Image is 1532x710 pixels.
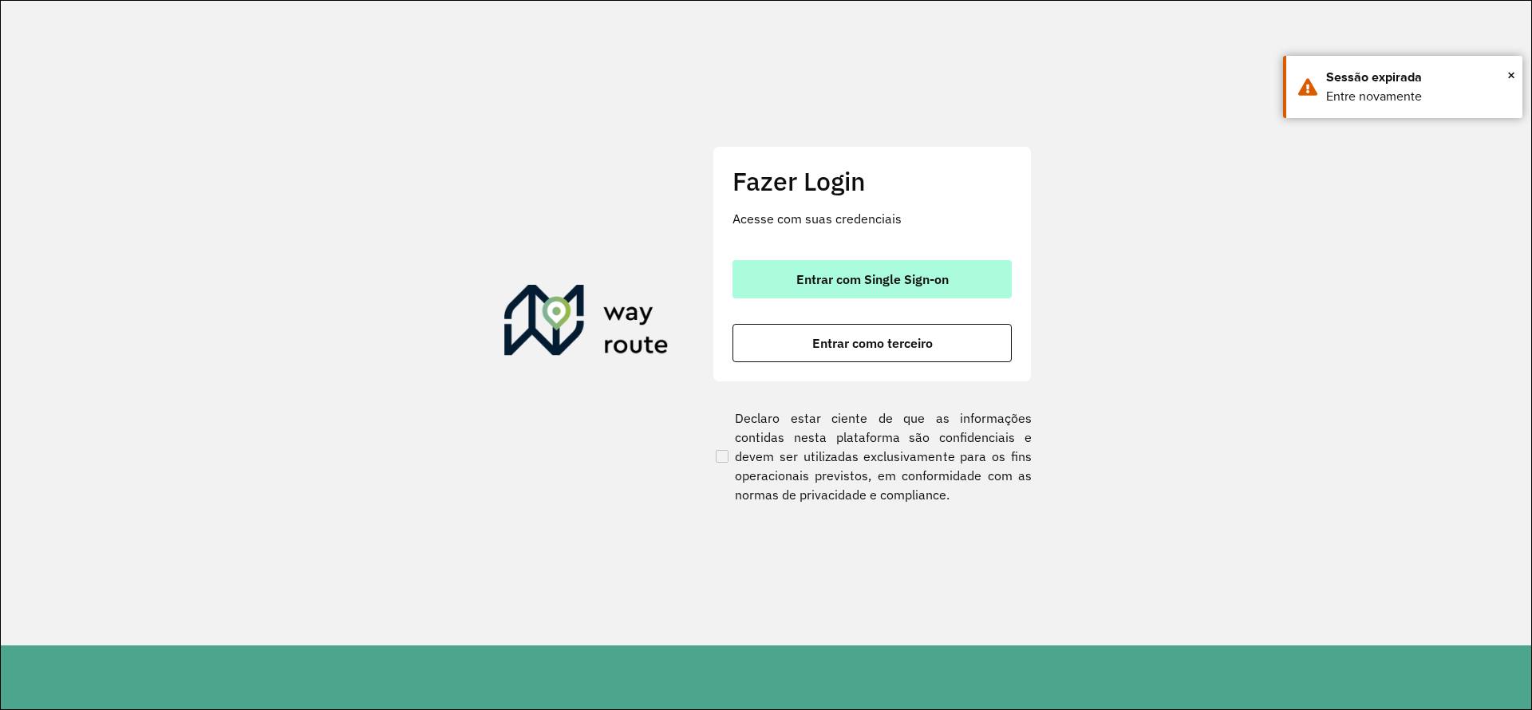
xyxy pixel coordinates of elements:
[796,273,949,286] span: Entrar com Single Sign-on
[1507,63,1515,87] span: ×
[504,285,669,361] img: Roteirizador AmbevTech
[713,408,1032,504] label: Declaro estar ciente de que as informações contidas nesta plataforma são confidenciais e devem se...
[1507,63,1515,87] button: Close
[812,337,933,349] span: Entrar como terceiro
[732,209,1012,228] p: Acesse com suas credenciais
[1326,68,1510,87] div: Sessão expirada
[732,166,1012,196] h2: Fazer Login
[732,324,1012,362] button: button
[732,260,1012,298] button: button
[1326,87,1510,106] div: Entre novamente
